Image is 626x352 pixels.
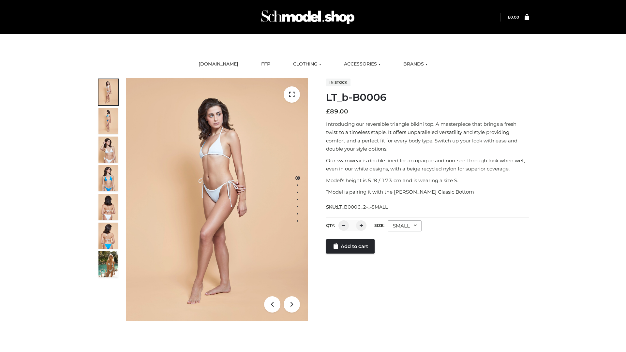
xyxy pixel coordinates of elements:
label: Size: [374,223,384,228]
span: SKU: [326,203,388,211]
span: £ [326,108,330,115]
img: ArielClassicBikiniTop_CloudNine_AzureSky_OW114ECO_2-scaled.jpg [98,108,118,134]
img: ArielClassicBikiniTop_CloudNine_AzureSky_OW114ECO_8-scaled.jpg [98,223,118,249]
span: In stock [326,79,350,86]
bdi: 0.00 [508,15,519,20]
a: [DOMAIN_NAME] [194,57,243,71]
a: ACCESSORIES [339,57,385,71]
img: ArielClassicBikiniTop_CloudNine_AzureSky_OW114ECO_1 [126,78,308,321]
label: QTY: [326,223,335,228]
span: £ [508,15,510,20]
a: FFP [256,57,275,71]
img: ArielClassicBikiniTop_CloudNine_AzureSky_OW114ECO_4-scaled.jpg [98,165,118,191]
img: Schmodel Admin 964 [259,4,357,30]
img: ArielClassicBikiniTop_CloudNine_AzureSky_OW114ECO_3-scaled.jpg [98,137,118,163]
h1: LT_b-B0006 [326,92,529,103]
img: ArielClassicBikiniTop_CloudNine_AzureSky_OW114ECO_1-scaled.jpg [98,79,118,105]
p: *Model is pairing it with the [PERSON_NAME] Classic Bottom [326,188,529,196]
p: Our swimwear is double lined for an opaque and non-see-through look when wet, even in our white d... [326,156,529,173]
span: LT_B0006_2-_-SMALL [337,204,388,210]
a: £0.00 [508,15,519,20]
a: CLOTHING [288,57,326,71]
p: Model’s height is 5 ‘8 / 173 cm and is wearing a size S. [326,176,529,185]
a: Add to cart [326,239,375,254]
img: Arieltop_CloudNine_AzureSky2.jpg [98,251,118,277]
a: BRANDS [398,57,432,71]
div: SMALL [388,220,422,231]
img: ArielClassicBikiniTop_CloudNine_AzureSky_OW114ECO_7-scaled.jpg [98,194,118,220]
p: Introducing our reversible triangle bikini top. A masterpiece that brings a fresh twist to a time... [326,120,529,153]
bdi: 89.00 [326,108,348,115]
